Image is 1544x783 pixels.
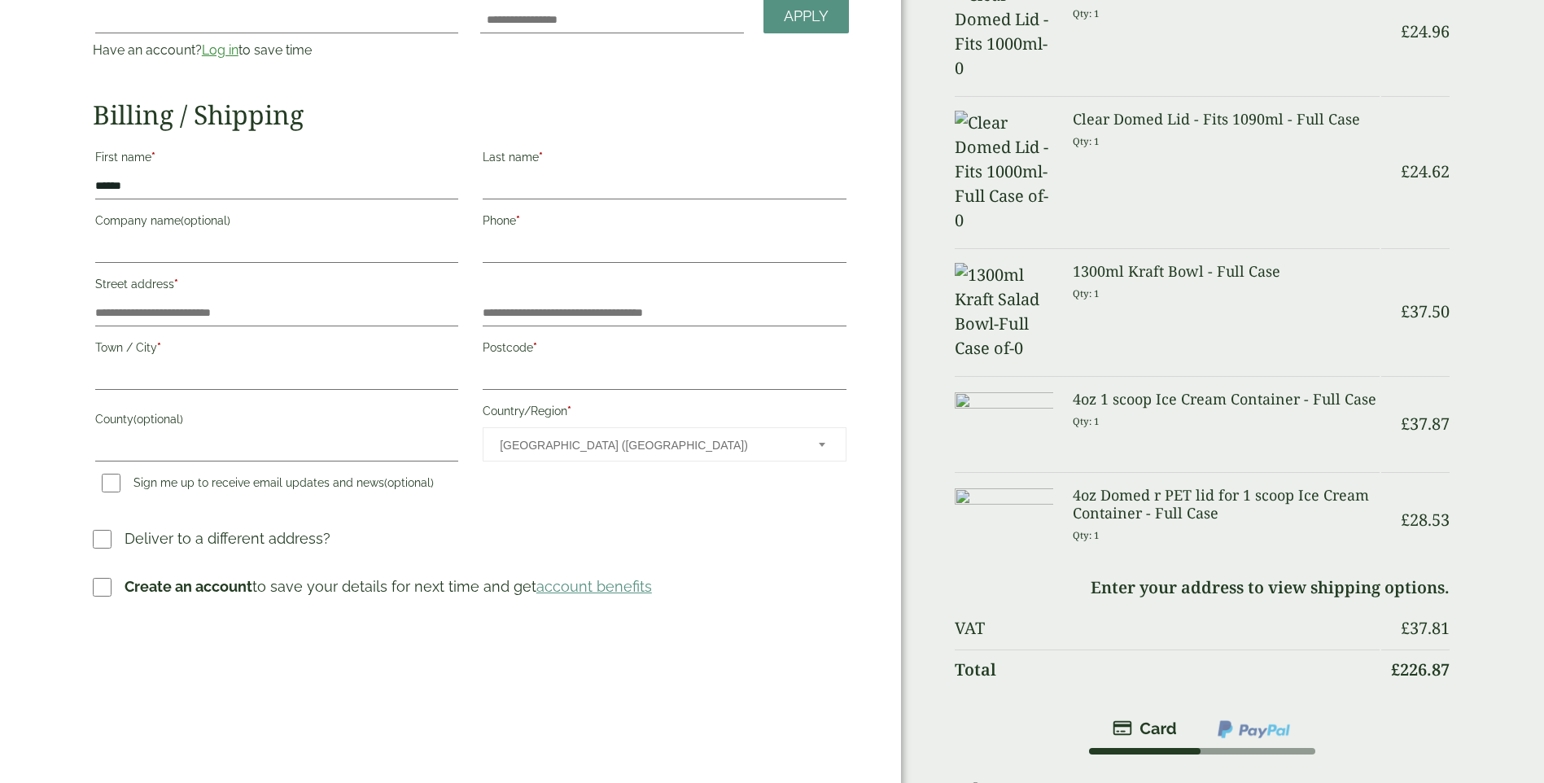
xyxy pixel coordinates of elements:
abbr: required [157,341,161,354]
label: County [95,408,458,435]
span: £ [1391,658,1400,680]
h3: Clear Domed Lid - Fits 1090ml - Full Case [1073,111,1380,129]
span: United Kingdom (UK) [500,428,796,462]
label: Country/Region [483,400,846,427]
th: VAT [955,609,1380,648]
abbr: required [533,341,537,354]
p: Deliver to a different address? [125,527,330,549]
abbr: required [516,214,520,227]
abbr: required [567,405,571,418]
bdi: 226.87 [1391,658,1450,680]
span: £ [1401,413,1410,435]
img: Clear Domed Lid - Fits 1000ml-Full Case of-0 [955,111,1054,233]
span: £ [1401,617,1410,639]
span: £ [1401,509,1410,531]
abbr: required [174,278,178,291]
span: £ [1401,160,1410,182]
label: Sign me up to receive email updates and news [95,476,440,494]
small: Qty: 1 [1073,7,1100,20]
span: £ [1401,20,1410,42]
strong: Create an account [125,578,252,595]
bdi: 28.53 [1401,509,1450,531]
label: Postcode [483,336,846,364]
bdi: 37.50 [1401,300,1450,322]
h2: Billing / Shipping [93,99,849,130]
label: Town / City [95,336,458,364]
abbr: required [539,151,543,164]
th: Total [955,650,1380,689]
label: Company name [95,209,458,237]
small: Qty: 1 [1073,529,1100,541]
label: Street address [95,273,458,300]
h3: 4oz Domed r PET lid for 1 scoop Ice Cream Container - Full Case [1073,487,1380,522]
small: Qty: 1 [1073,415,1100,427]
a: account benefits [536,578,652,595]
span: (optional) [133,413,183,426]
span: Country/Region [483,427,846,461]
span: (optional) [384,476,434,489]
bdi: 24.96 [1401,20,1450,42]
input: Sign me up to receive email updates and news(optional) [102,474,120,492]
p: Have an account? to save time [93,41,461,60]
img: 1300ml Kraft Salad Bowl-Full Case of-0 [955,263,1054,361]
p: to save your details for next time and get [125,575,652,597]
img: stripe.png [1113,719,1177,738]
small: Qty: 1 [1073,287,1100,300]
span: Apply [784,7,829,25]
label: Phone [483,209,846,237]
bdi: 37.87 [1401,413,1450,435]
span: (optional) [181,214,230,227]
h3: 4oz 1 scoop Ice Cream Container - Full Case [1073,391,1380,409]
small: Qty: 1 [1073,135,1100,147]
span: £ [1401,300,1410,322]
abbr: required [151,151,155,164]
td: Enter your address to view shipping options. [955,568,1450,607]
img: ppcp-gateway.png [1216,719,1292,740]
h3: 1300ml Kraft Bowl - Full Case [1073,263,1380,281]
label: First name [95,146,458,173]
a: Log in [202,42,238,58]
bdi: 24.62 [1401,160,1450,182]
label: Last name [483,146,846,173]
bdi: 37.81 [1401,617,1450,639]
